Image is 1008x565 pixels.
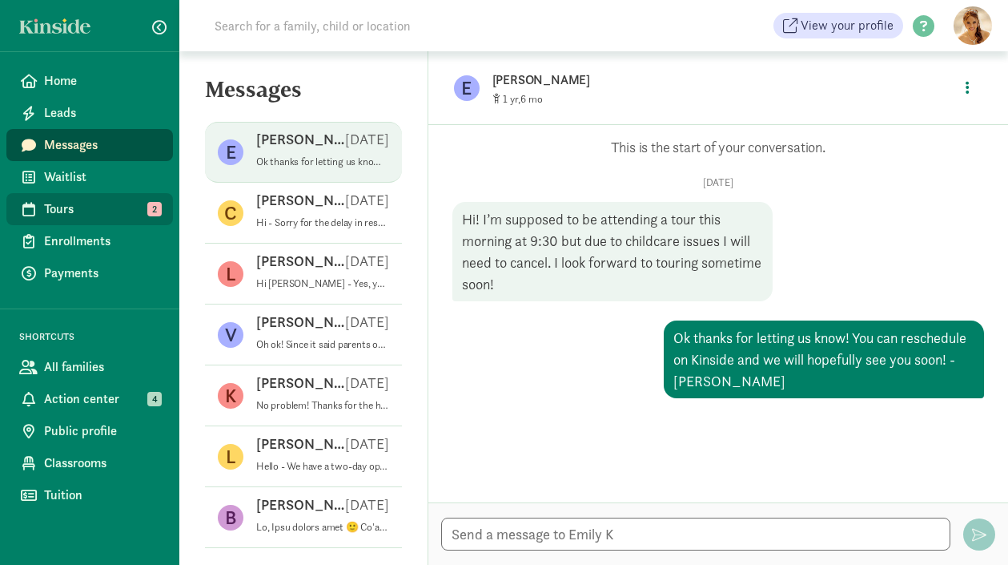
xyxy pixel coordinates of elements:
[6,193,173,225] a: Tours 2
[6,257,173,289] a: Payments
[218,383,243,409] figure: K
[44,422,160,441] span: Public profile
[256,521,389,534] p: Lo, Ipsu dolors amet 🙂 Co'ad elit sedd ei temp inc u labo (Etd magnaaliqu en ad Min) - Veniamq __...
[664,321,984,398] div: Ok thanks for letting us know! You can reschedule on Kinside and we will hopefully see you soon! ...
[454,75,480,101] figure: E
[44,71,160,91] span: Home
[503,92,520,106] span: 1
[44,486,160,505] span: Tuition
[492,69,954,91] p: [PERSON_NAME]
[6,161,173,193] a: Waitlist
[218,139,243,165] figure: E
[345,495,389,515] p: [DATE]
[256,130,345,149] p: [PERSON_NAME]
[44,454,160,473] span: Classrooms
[205,10,654,42] input: Search for a family, child or location
[256,155,389,168] p: Ok thanks for letting us know! You can reschedule on Kinside and we will hopefully see you soon! ...
[452,138,985,157] p: This is the start of your conversation.
[44,167,160,187] span: Waitlist
[256,216,389,229] p: Hi - Sorry for the delay in response. We're now scheduling out to 2026. We do have one opening [D...
[256,373,345,393] p: [PERSON_NAME]
[256,313,345,332] p: [PERSON_NAME]
[256,495,345,515] p: [PERSON_NAME]
[6,383,173,415] a: Action center 4
[256,191,345,210] p: [PERSON_NAME]
[44,357,160,377] span: All families
[773,13,903,38] a: View your profile
[345,313,389,332] p: [DATE]
[520,92,543,106] span: 6
[44,389,160,409] span: Action center
[6,65,173,97] a: Home
[218,322,243,348] figure: V
[256,460,389,473] p: Hello - We have a two-day opening available starting in September (Wed & Fri) If you're intereste...
[256,252,345,271] p: [PERSON_NAME]
[256,338,389,351] p: Oh ok! Since it said parents only on the invite, I thought it would be better to reschedule. Than...
[345,434,389,454] p: [DATE]
[256,434,345,454] p: [PERSON_NAME]
[801,16,894,35] span: View your profile
[218,505,243,531] figure: B
[6,479,173,511] a: Tuition
[452,176,985,189] p: [DATE]
[256,277,389,290] p: Hi [PERSON_NAME] - Yes, you are correct. Preschool starts at 2 1/2. Please contact us in October,...
[345,252,389,271] p: [DATE]
[6,415,173,447] a: Public profile
[218,261,243,287] figure: L
[345,130,389,149] p: [DATE]
[147,392,162,406] span: 4
[6,225,173,257] a: Enrollments
[218,200,243,226] figure: C
[345,191,389,210] p: [DATE]
[44,135,160,155] span: Messages
[147,202,162,216] span: 2
[6,97,173,129] a: Leads
[44,232,160,251] span: Enrollments
[6,129,173,161] a: Messages
[256,399,389,412] p: No problem! Thanks for the heads up :)
[44,264,160,283] span: Payments
[6,447,173,479] a: Classrooms
[6,351,173,383] a: All families
[179,77,428,115] h5: Messages
[44,200,160,219] span: Tours
[218,444,243,470] figure: L
[44,103,160,123] span: Leads
[452,202,773,301] div: Hi! I’m supposed to be attending a tour this morning at 9:30 but due to childcare issues I will n...
[345,373,389,393] p: [DATE]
